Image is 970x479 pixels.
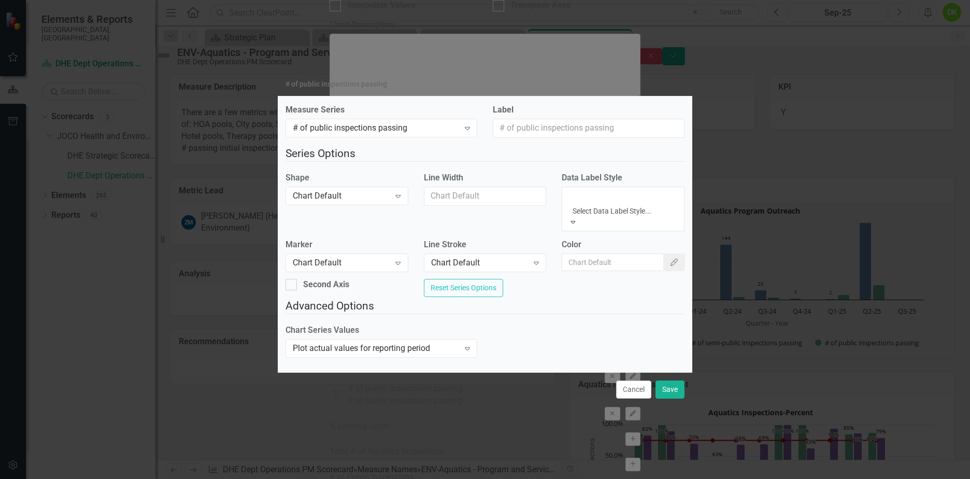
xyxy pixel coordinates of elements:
input: Chart Default [424,187,547,206]
button: Reset Series Options [424,279,503,297]
label: Measure Series [286,104,477,116]
button: Save [655,381,684,399]
label: Line Stroke [424,239,547,251]
div: # of public inspections passing [293,122,459,134]
div: Chart Default [293,190,390,202]
label: Label [493,104,684,116]
div: # of public inspections passing [286,80,387,88]
div: Select Data Label Style... [573,206,662,216]
div: Second Axis [303,279,349,291]
label: Color [562,239,684,251]
div: Plot actual values for reporting period [293,343,459,355]
legend: Advanced Options [286,298,684,314]
input: Chart Default [562,253,664,271]
label: Marker [286,239,408,251]
div: Chart Default [293,257,390,269]
legend: Series Options [286,146,684,162]
div: Chart Default [431,257,528,269]
label: Shape [286,172,408,184]
button: Cancel [616,381,651,399]
label: Data Label Style [562,172,684,184]
label: Line Width [424,172,547,184]
input: # of public inspections passing [493,119,684,138]
label: Chart Series Values [286,325,477,336]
